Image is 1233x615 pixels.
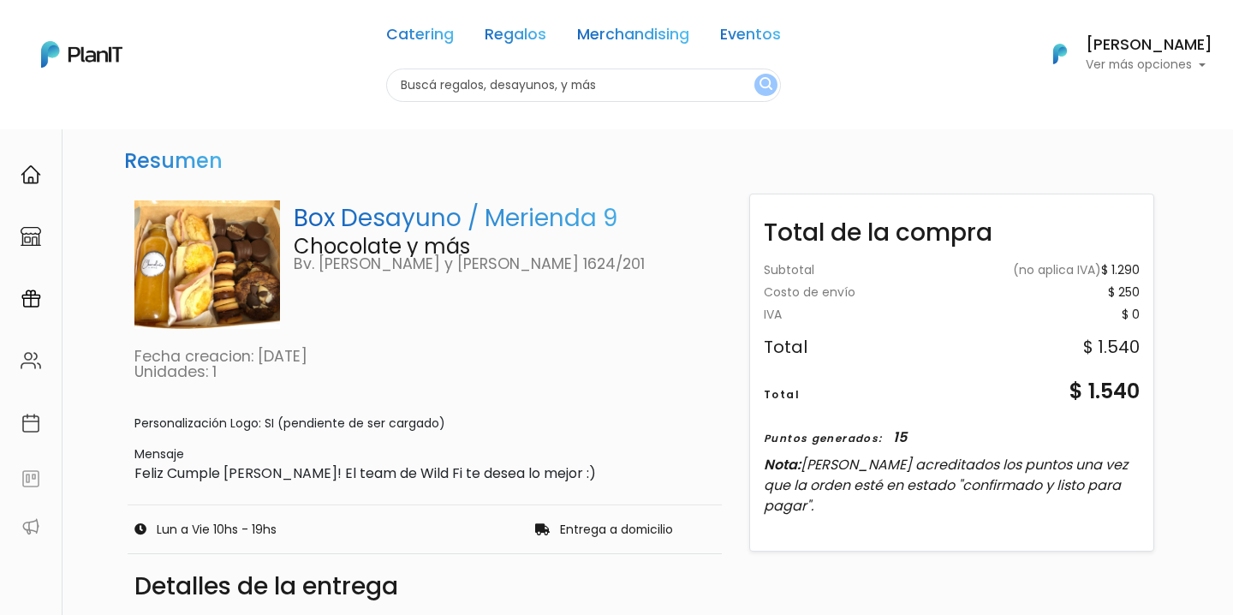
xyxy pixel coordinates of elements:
[294,236,716,257] p: Chocolate y más
[1041,35,1079,73] img: PlanIt Logo
[294,200,716,236] p: Box Desayuno / Merienda 9
[386,27,454,48] a: Catering
[764,455,1140,516] p: Nota:
[764,431,882,446] div: Puntos generados:
[893,427,907,448] div: 15
[21,226,41,247] img: marketplace-4ceaa7011d94191e9ded77b95e3339b90024bf715f7c57f8cf31f2d8c509eaba.svg
[134,575,715,599] div: Detalles de la entrega
[1086,59,1212,71] p: Ver más opciones
[21,516,41,537] img: partners-52edf745621dab592f3b2c58e3bca9d71375a7ef29c3b500c9f145b62cc070d4.svg
[577,27,689,48] a: Merchandising
[764,287,855,299] div: Costo de envío
[1083,338,1140,355] div: $ 1.540
[117,142,229,181] h3: Resumen
[1013,261,1101,278] span: (no aplica IVA)
[1013,265,1140,277] div: $ 1.290
[134,361,217,382] a: Unidades: 1
[134,445,715,463] div: Mensaje
[134,463,715,484] p: Feliz Cumple [PERSON_NAME]! El team de Wild Fi te desea lo mejor :)
[21,164,41,185] img: home-e721727adea9d79c4d83392d1f703f7f8bce08238fde08b1acbfd93340b81755.svg
[1031,32,1212,76] button: PlanIt Logo [PERSON_NAME] Ver más opciones
[21,289,41,309] img: campaigns-02234683943229c281be62815700db0a1741e53638e28bf9629b52c665b00959.svg
[21,350,41,371] img: people-662611757002400ad9ed0e3c099ab2801c6687ba6c219adb57efc949bc21e19d.svg
[759,77,772,93] img: search_button-432b6d5273f82d61273b3651a40e1bd1b912527efae98b1b7a1b2c0702e16a8d.svg
[21,413,41,433] img: calendar-87d922413cdce8b2cf7b7f5f62616a5cf9e4887200fb71536465627b3292af00.svg
[764,387,800,403] div: Total
[560,524,673,536] p: Entrega a domicilio
[764,455,1128,516] span: [PERSON_NAME] acreditados los puntos una vez que la orden esté en estado "confirmado y listo para...
[750,201,1153,251] div: Total de la compra
[134,415,715,433] div: Personalización Logo: SI (pendiente de ser cargado)
[134,200,280,330] img: PHOTO-2022-03-20-15-16-39.jpg
[294,257,716,272] p: Bv. [PERSON_NAME] y [PERSON_NAME] 1624/201
[157,524,277,536] p: Lun a Vie 10hs - 19hs
[21,469,41,489] img: feedback-78b5a0c8f98aac82b08bfc38622c3050aee476f2c9584af64705fc4e61158814.svg
[1122,309,1140,321] div: $ 0
[764,265,814,277] div: Subtotal
[41,41,122,68] img: PlanIt Logo
[1108,287,1140,299] div: $ 250
[720,27,781,48] a: Eventos
[1086,38,1212,53] h6: [PERSON_NAME]
[764,309,782,321] div: IVA
[764,338,807,355] div: Total
[1069,376,1140,407] div: $ 1.540
[134,349,715,365] p: Fecha creacion: [DATE]
[485,27,546,48] a: Regalos
[386,69,781,102] input: Buscá regalos, desayunos, y más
